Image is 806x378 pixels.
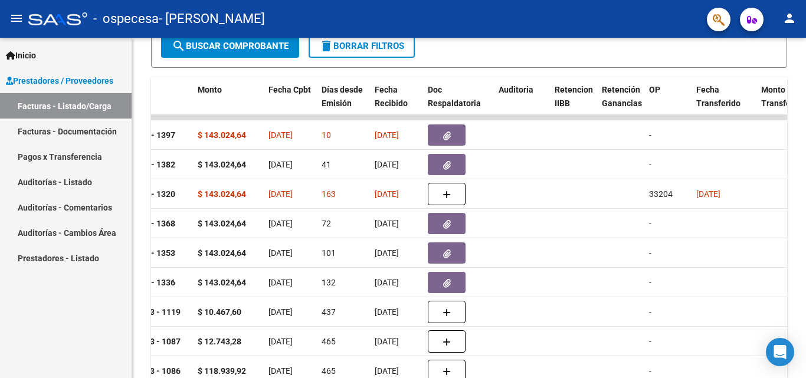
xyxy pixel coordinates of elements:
span: Doc Respaldatoria [428,85,481,108]
span: [DATE] [375,307,399,317]
span: [DATE] [268,130,293,140]
datatable-header-cell: Días desde Emisión [317,77,370,129]
span: [DATE] [375,130,399,140]
strong: $ 143.024,64 [198,160,246,169]
span: [DATE] [375,219,399,228]
span: - ospecesa [93,6,159,32]
span: [DATE] [268,248,293,258]
mat-icon: menu [9,11,24,25]
span: 10 [322,130,331,140]
span: Retencion IIBB [555,85,593,108]
span: - [649,219,651,228]
datatable-header-cell: Doc Respaldatoria [423,77,494,129]
span: [DATE] [375,248,399,258]
mat-icon: person [782,11,797,25]
strong: $ 143.024,64 [198,189,246,199]
span: [DATE] [268,278,293,287]
strong: $ 10.467,60 [198,307,241,317]
button: Buscar Comprobante [161,34,299,58]
button: Borrar Filtros [309,34,415,58]
strong: $ 143.024,64 [198,278,246,287]
span: [DATE] [268,219,293,228]
span: - [649,307,651,317]
span: 163 [322,189,336,199]
datatable-header-cell: Auditoria [494,77,550,129]
span: - [649,366,651,376]
span: [DATE] [696,189,720,199]
span: 465 [322,366,336,376]
datatable-header-cell: Monto [193,77,264,129]
strong: $ 143.024,64 [198,248,246,258]
mat-icon: search [172,39,186,53]
span: [DATE] [375,366,399,376]
datatable-header-cell: OP [644,77,692,129]
span: [DATE] [268,189,293,199]
span: Borrar Filtros [319,41,404,51]
span: 33204 [649,189,673,199]
span: - [649,337,651,346]
span: 465 [322,337,336,346]
datatable-header-cell: Fecha Recibido [370,77,423,129]
strong: $ 143.024,64 [198,130,246,140]
span: 437 [322,307,336,317]
span: 132 [322,278,336,287]
mat-icon: delete [319,39,333,53]
span: 41 [322,160,331,169]
datatable-header-cell: Fecha Cpbt [264,77,317,129]
span: Fecha Cpbt [268,85,311,94]
span: - [649,130,651,140]
span: [DATE] [268,366,293,376]
datatable-header-cell: Retencion IIBB [550,77,597,129]
span: Auditoria [499,85,533,94]
span: 101 [322,248,336,258]
span: Fecha Recibido [375,85,408,108]
span: OP [649,85,660,94]
strong: $ 12.743,28 [198,337,241,346]
datatable-header-cell: Retención Ganancias [597,77,644,129]
span: Retención Ganancias [602,85,642,108]
span: Monto Transferido [761,85,805,108]
div: Open Intercom Messenger [766,338,794,366]
span: [DATE] [375,189,399,199]
span: [DATE] [375,160,399,169]
span: - [PERSON_NAME] [159,6,265,32]
span: Prestadores / Proveedores [6,74,113,87]
span: Buscar Comprobante [172,41,289,51]
strong: $ 143.024,64 [198,219,246,228]
span: Inicio [6,49,36,62]
span: Fecha Transferido [696,85,741,108]
span: 72 [322,219,331,228]
datatable-header-cell: Fecha Transferido [692,77,756,129]
span: [DATE] [268,160,293,169]
span: [DATE] [375,337,399,346]
span: [DATE] [268,307,293,317]
span: [DATE] [268,337,293,346]
strong: $ 118.939,92 [198,366,246,376]
span: - [649,160,651,169]
span: Días desde Emisión [322,85,363,108]
span: [DATE] [375,278,399,287]
span: - [649,248,651,258]
span: - [649,278,651,287]
span: Monto [198,85,222,94]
